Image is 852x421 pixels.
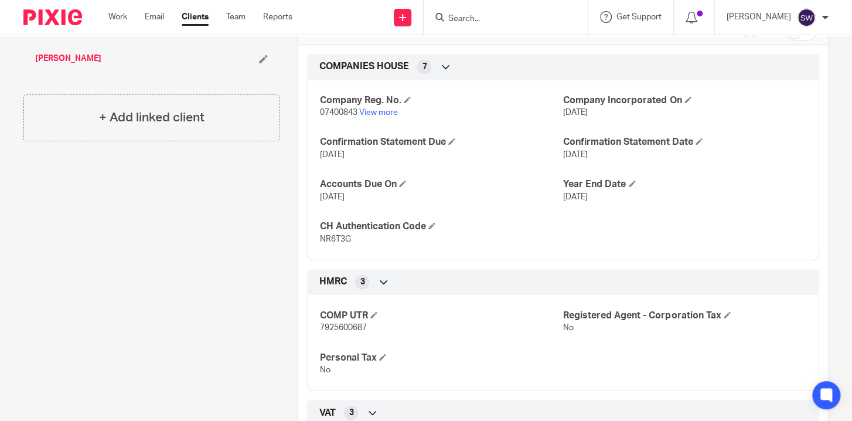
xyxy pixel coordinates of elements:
a: Work [108,11,127,23]
a: View more [359,108,397,117]
input: Search [447,14,553,25]
span: [DATE] [319,193,344,201]
span: NR6T3G [319,235,350,243]
span: VAT [319,407,335,419]
h4: Personal Tax [319,352,563,364]
span: COMPANIES HOUSE [319,60,408,73]
a: [PERSON_NAME] [35,53,101,64]
span: 3 [349,407,353,419]
a: Reports [263,11,292,23]
img: svg%3E [797,8,816,27]
span: 07400843 [319,108,357,117]
h4: Confirmation Statement Date [563,136,807,148]
img: Pixie [23,9,82,25]
h4: Registered Agent - Corporation Tax [563,310,807,322]
span: [DATE] [563,151,588,159]
span: No [319,366,330,374]
a: Clients [182,11,209,23]
a: Email [145,11,164,23]
a: Team [226,11,246,23]
h4: Company Reg. No. [319,94,563,107]
span: [DATE] [563,108,588,117]
span: Get Support [616,13,662,21]
h4: Accounts Due On [319,178,563,191]
h4: + Add linked client [99,108,205,127]
h4: Year End Date [563,178,807,191]
h4: CH Authentication Code [319,220,563,233]
span: [DATE] [319,151,344,159]
h4: COMP UTR [319,310,563,322]
h4: Confirmation Statement Due [319,136,563,148]
span: 7 [422,61,427,73]
span: HMRC [319,276,346,288]
p: [PERSON_NAME] [727,11,791,23]
span: 7925600687 [319,324,366,332]
span: 3 [360,276,364,288]
span: No [563,324,574,332]
h4: Company Incorporated On [563,94,807,107]
span: [DATE] [563,193,588,201]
